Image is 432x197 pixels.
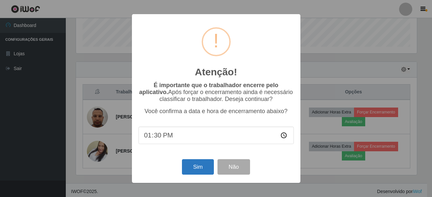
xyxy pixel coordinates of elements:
[182,159,214,175] button: Sim
[139,82,278,95] b: É importante que o trabalhador encerre pelo aplicativo.
[139,82,294,103] p: Após forçar o encerramento ainda é necessário classificar o trabalhador. Deseja continuar?
[139,108,294,115] p: Você confirma a data e hora de encerramento abaixo?
[195,66,237,78] h2: Atenção!
[217,159,250,175] button: Não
